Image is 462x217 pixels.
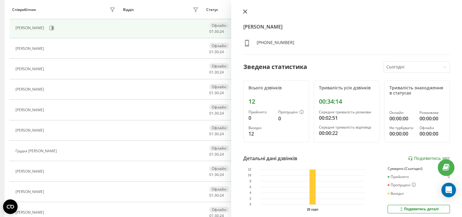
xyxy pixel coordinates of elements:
[389,126,415,130] div: Не турбувати
[388,191,404,196] div: Вихідні
[209,63,229,69] div: Офлайн
[220,90,224,95] span: 24
[243,155,297,162] div: Детальні дані дзвінків
[248,85,304,91] div: Всього дзвінків
[214,152,219,157] span: 30
[214,172,219,177] span: 30
[389,85,445,96] div: Тривалість знаходження в статусах
[209,145,229,151] div: Офлайн
[214,193,219,198] span: 30
[209,50,224,54] div: : :
[389,115,415,122] div: 00:00:00
[419,111,445,115] div: Розмовляє
[399,207,439,212] div: Подивитись деталі
[248,174,252,177] text: 10
[214,131,219,136] span: 30
[209,90,214,95] span: 01
[257,40,294,48] div: [PHONE_NUMBER]
[214,111,219,116] span: 30
[220,172,224,177] span: 24
[419,126,445,130] div: Офлайн
[419,130,445,137] div: 00:00:00
[209,132,224,136] div: : :
[419,115,445,122] div: 00:00:00
[319,85,374,91] div: Тривалість усіх дзвінків
[319,98,374,105] div: 00:34:14
[209,172,214,177] span: 01
[209,111,214,116] span: 01
[209,70,224,74] div: : :
[15,169,46,174] div: [PERSON_NAME]
[209,70,214,75] span: 01
[3,199,18,214] button: Open CMP widget
[249,203,251,206] text: 0
[249,191,251,195] text: 4
[408,156,450,161] a: Подивитись звіт
[214,90,219,95] span: 30
[249,180,251,183] text: 8
[209,207,229,212] div: Офлайн
[15,128,46,133] div: [PERSON_NAME]
[123,8,134,12] div: Відділ
[15,46,46,51] div: [PERSON_NAME]
[388,183,416,188] div: Пропущені
[15,190,46,194] div: [PERSON_NAME]
[209,152,214,157] span: 01
[243,62,307,71] div: Зведена статистика
[209,29,214,34] span: 01
[220,193,224,198] span: 24
[248,168,252,171] text: 12
[248,126,273,130] div: Вихідні
[220,49,224,54] span: 24
[248,98,304,105] div: 12
[248,114,273,122] div: 0
[441,183,456,197] div: Open Intercom Messenger
[278,115,304,122] div: 0
[209,43,229,49] div: Офлайн
[15,87,46,91] div: [PERSON_NAME]
[319,110,374,114] div: Середня тривалість розмови
[209,111,224,115] div: : :
[209,84,229,90] div: Офлайн
[12,8,36,12] div: Співробітник
[220,29,224,34] span: 24
[388,175,409,179] div: Прийнято
[220,131,224,136] span: 24
[220,70,224,75] span: 24
[209,193,224,198] div: : :
[209,173,224,177] div: : :
[388,167,450,171] div: Сумарно (Сьогодні)
[214,70,219,75] span: 30
[209,29,224,34] div: : :
[249,197,251,200] text: 2
[209,193,214,198] span: 01
[206,8,218,12] div: Статус
[15,26,46,30] div: [PERSON_NAME]
[319,129,374,137] div: 00:00:22
[209,91,224,95] div: : :
[209,152,224,157] div: : :
[448,175,450,179] div: 0
[209,166,229,171] div: Офлайн
[209,22,229,28] div: Офлайн
[220,111,224,116] span: 24
[220,152,224,157] span: 24
[214,29,219,34] span: 30
[319,114,374,122] div: 00:02:51
[15,149,58,153] div: Грудка [PERSON_NAME]
[388,205,450,213] button: Подивитись деталі
[209,186,229,192] div: Офлайн
[389,130,415,137] div: 00:00:00
[15,67,46,71] div: [PERSON_NAME]
[209,49,214,54] span: 01
[214,49,219,54] span: 30
[278,110,304,115] div: Пропущені
[307,208,318,211] text: 20 серп
[249,185,251,189] text: 6
[15,108,46,112] div: [PERSON_NAME]
[243,23,450,30] h4: [PERSON_NAME]
[209,131,214,136] span: 01
[389,111,415,115] div: Онлайн
[248,130,273,137] div: 12
[319,125,374,129] div: Середня тривалість відповіді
